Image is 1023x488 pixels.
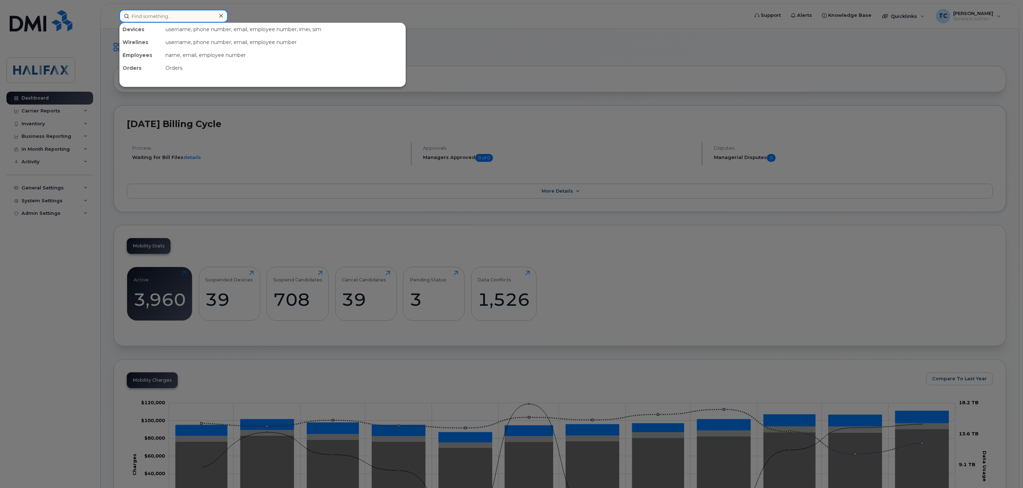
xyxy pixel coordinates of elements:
[163,62,405,74] div: Orders
[120,62,163,74] div: Orders
[163,49,405,62] div: name, email, employee number
[992,457,1018,483] iframe: Messenger Launcher
[163,23,405,36] div: username, phone number, email, employee number, imei, sim
[120,36,163,49] div: Wirelines
[120,23,163,36] div: Devices
[120,49,163,62] div: Employees
[163,36,405,49] div: username, phone number, email, employee number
